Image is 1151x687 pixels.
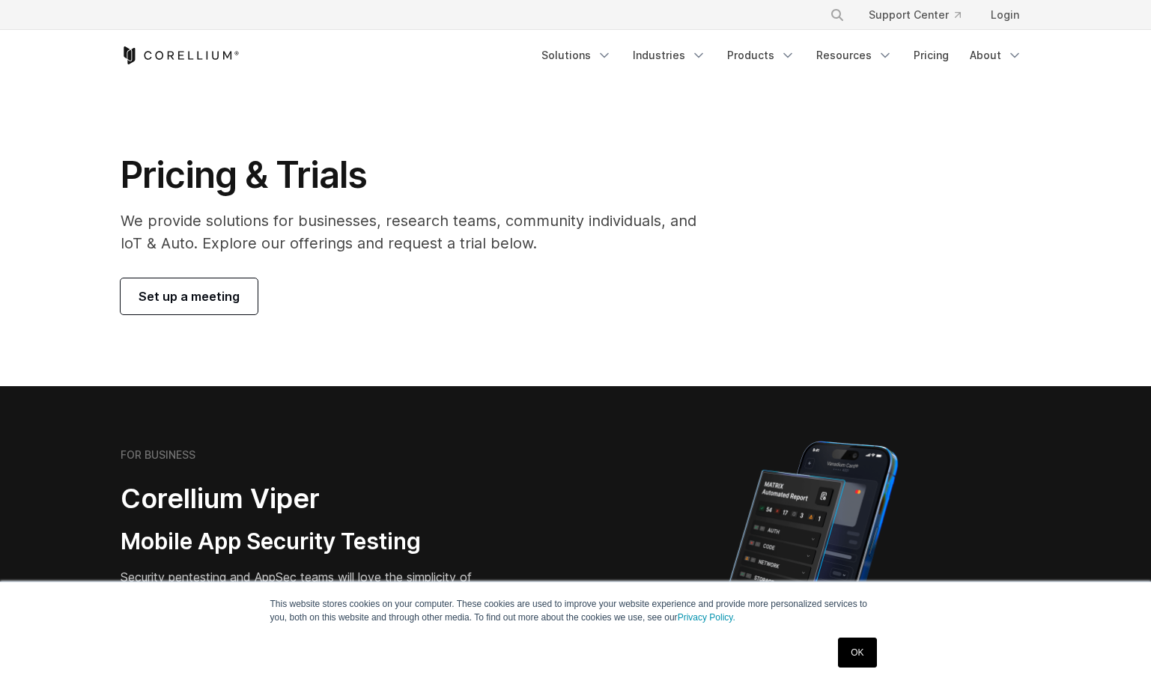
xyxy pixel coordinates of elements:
[857,1,973,28] a: Support Center
[812,1,1031,28] div: Navigation Menu
[532,42,1031,69] div: Navigation Menu
[624,42,715,69] a: Industries
[139,287,240,305] span: Set up a meeting
[121,448,195,462] h6: FOR BUSINESS
[961,42,1031,69] a: About
[532,42,621,69] a: Solutions
[905,42,958,69] a: Pricing
[807,42,902,69] a: Resources
[979,1,1031,28] a: Login
[121,568,504,622] p: Security pentesting and AppSec teams will love the simplicity of automated report generation comb...
[678,612,735,623] a: Privacy Policy.
[121,278,258,314] a: Set up a meeting
[838,638,876,668] a: OK
[270,597,881,624] p: This website stores cookies on your computer. These cookies are used to improve your website expe...
[121,482,504,516] h2: Corellium Viper
[718,42,804,69] a: Products
[121,210,717,254] p: We provide solutions for businesses, research teams, community individuals, and IoT & Auto. Explo...
[824,1,851,28] button: Search
[121,153,717,198] h1: Pricing & Trials
[121,528,504,556] h3: Mobile App Security Testing
[121,46,240,64] a: Corellium Home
